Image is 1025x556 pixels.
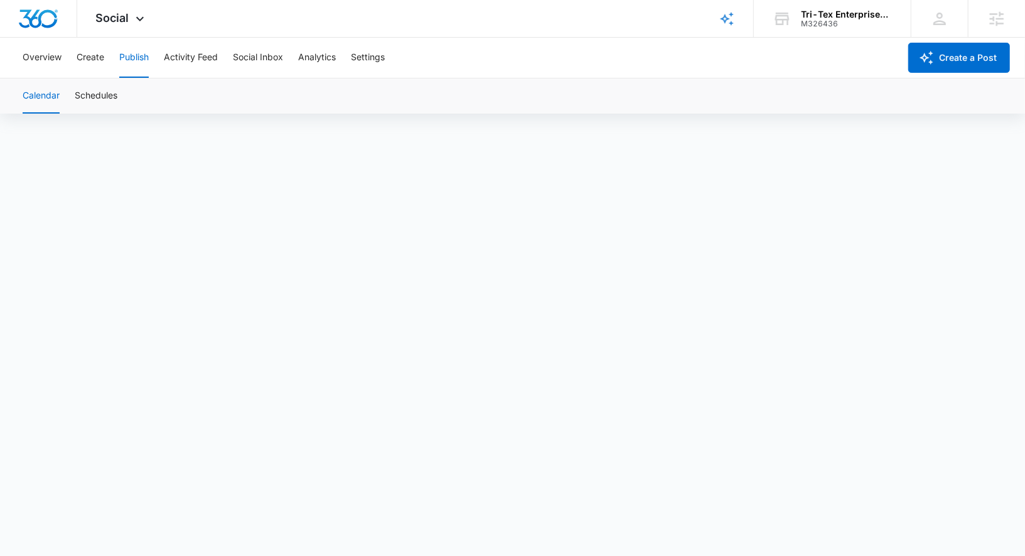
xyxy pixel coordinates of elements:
button: Calendar [23,78,60,114]
div: account name [801,9,893,19]
button: Overview [23,38,62,78]
button: Social Inbox [233,38,283,78]
button: Create [77,38,104,78]
button: Create a Post [908,43,1010,73]
button: Settings [351,38,385,78]
button: Schedules [75,78,117,114]
button: Analytics [298,38,336,78]
button: Activity Feed [164,38,218,78]
span: Social [96,11,129,24]
button: Publish [119,38,149,78]
div: account id [801,19,893,28]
